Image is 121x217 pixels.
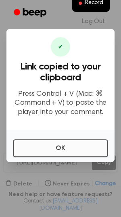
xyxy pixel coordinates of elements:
button: OK [13,139,108,157]
div: ✔ [51,37,70,57]
p: Press Control + V (Mac: ⌘ Command + V) to paste the player into your comment. [13,90,108,117]
h3: Link copied to your clipboard [13,61,108,83]
a: Beep [8,5,54,21]
a: Log Out [74,12,113,31]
